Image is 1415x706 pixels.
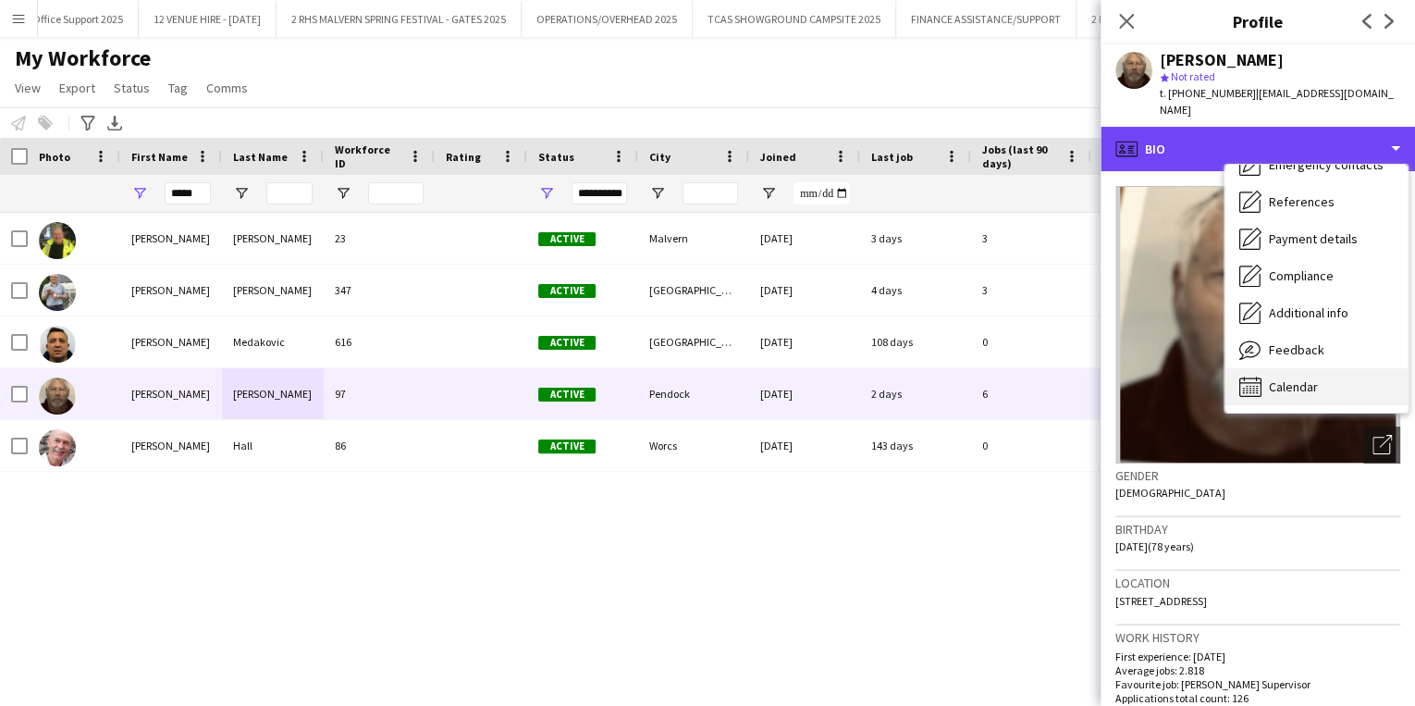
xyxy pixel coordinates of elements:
button: Open Filter Menu [760,185,777,202]
h3: Location [1115,575,1400,591]
div: 86 [324,420,435,471]
div: [PERSON_NAME] [120,213,222,264]
div: 0 [971,316,1091,367]
div: Payment details [1224,220,1408,257]
div: [PERSON_NAME] [120,368,222,419]
p: Applications total count: 126 [1115,691,1400,705]
div: Compliance [1224,257,1408,294]
span: Rating [446,150,481,164]
span: Status [538,150,574,164]
div: [DATE] [749,420,860,471]
div: Pendock [638,368,749,419]
span: [STREET_ADDRESS] [1115,594,1207,608]
span: | [EMAIL_ADDRESS][DOMAIN_NAME] [1160,86,1394,117]
p: Favourite job: [PERSON_NAME] Supervisor [1115,677,1400,691]
div: [PERSON_NAME] [1160,52,1284,68]
h3: Work history [1115,629,1400,646]
input: City Filter Input [683,182,738,204]
div: [PERSON_NAME] [222,368,324,419]
span: Tag [168,80,188,96]
div: 616 [324,316,435,367]
button: Open Filter Menu [131,185,148,202]
div: [DATE] [749,368,860,419]
span: Last job [871,150,913,164]
span: Active [538,336,596,350]
p: First experience: [DATE] [1115,650,1400,663]
img: Peter Hines [39,378,76,415]
input: First Name Filter Input [165,182,211,204]
span: Compliance [1269,267,1334,284]
p: Average jobs: 2.818 [1115,663,1400,677]
div: Emergency contacts [1224,146,1408,183]
input: Joined Filter Input [794,182,849,204]
div: 4 days [860,265,971,316]
span: Active [538,284,596,298]
div: 0 [971,420,1091,471]
span: [DATE] (78 years) [1115,539,1194,553]
a: Export [52,76,103,100]
a: View [7,76,48,100]
span: My Workforce [15,44,151,72]
img: Peter Hall [39,429,76,466]
img: Peter Medakovic [39,326,76,363]
button: 12 VENUE HIRE - [DATE] [139,1,277,37]
div: Medakovic [222,316,324,367]
button: Office Support 2025 [18,1,139,37]
div: 2 days [860,368,971,419]
div: 108 days [860,316,971,367]
div: Feedback [1224,331,1408,368]
button: 2 RHS MALVERN SPRING FESTIVAL - GATES 2025 [277,1,522,37]
div: Hall [222,420,324,471]
button: FINANCE ASSISTANCE/SUPPORT [896,1,1077,37]
button: Open Filter Menu [335,185,351,202]
a: Tag [161,76,195,100]
img: Crew avatar or photo [1115,186,1400,464]
div: 3 days [860,213,971,264]
div: Worcs [638,420,749,471]
span: Calendar [1269,378,1318,395]
div: Bio [1101,127,1415,171]
div: 23 [324,213,435,264]
div: 347 [324,265,435,316]
app-action-btn: Export XLSX [104,112,126,134]
button: Open Filter Menu [649,185,666,202]
span: Emergency contacts [1269,156,1384,173]
div: [GEOGRAPHIC_DATA] [638,316,749,367]
h3: Gender [1115,467,1400,484]
button: OPERATIONS/OVERHEAD 2025 [522,1,693,37]
span: Export [59,80,95,96]
span: Joined [760,150,796,164]
div: Open photos pop-in [1363,427,1400,464]
div: [DATE] [749,213,860,264]
div: [DATE] [749,265,860,316]
span: Status [114,80,150,96]
span: Payment details [1269,230,1358,247]
span: t. [PHONE_NUMBER] [1160,86,1256,100]
span: View [15,80,41,96]
span: Active [538,388,596,402]
div: 3 [971,265,1091,316]
span: References [1269,193,1335,210]
div: [DATE] [749,316,860,367]
app-action-btn: Advanced filters [77,112,99,134]
div: [PERSON_NAME] [120,265,222,316]
input: Last Name Filter Input [266,182,313,204]
span: Workforce ID [335,142,401,170]
input: Workforce ID Filter Input [368,182,424,204]
div: 143 days [860,420,971,471]
button: 2 RHS MALVERN SPRING FESTIVAL - SHOWS 2025 [1077,1,1326,37]
div: 97 [324,368,435,419]
button: Open Filter Menu [538,185,555,202]
span: Additional info [1269,304,1348,321]
div: [PERSON_NAME] [222,265,324,316]
span: Comms [206,80,248,96]
button: Open Filter Menu [233,185,250,202]
span: City [649,150,671,164]
span: First Name [131,150,188,164]
div: 6 [971,368,1091,419]
span: Last Name [233,150,288,164]
h3: Birthday [1115,521,1400,538]
div: Additional info [1224,294,1408,331]
img: Peter Betts [39,222,76,259]
h3: Profile [1101,9,1415,33]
